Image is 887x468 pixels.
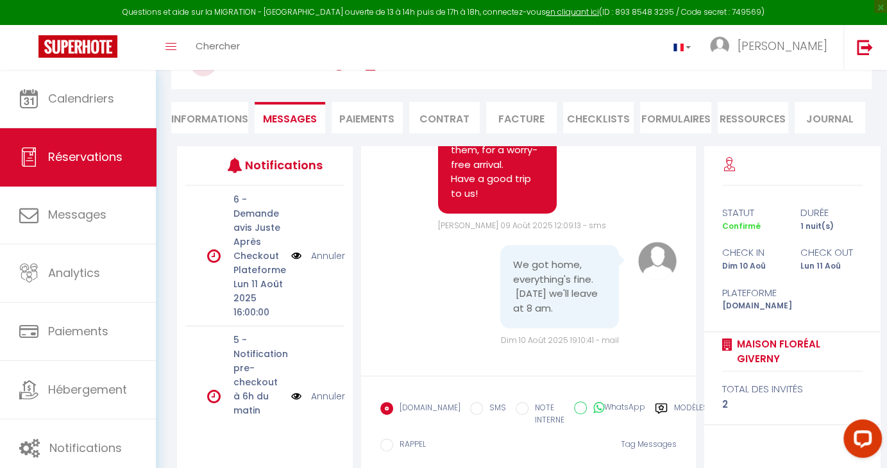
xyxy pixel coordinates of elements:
[438,220,606,231] span: [PERSON_NAME] 09 Août 2025 12:09:13 - sms
[38,35,117,58] img: Super Booking
[710,37,729,56] img: ...
[792,221,871,233] div: 1 nuit(s)
[713,245,792,260] div: check in
[332,102,402,133] li: Paiements
[718,102,788,133] li: Ressources
[48,265,100,281] span: Analytics
[722,221,761,231] span: Confirmé
[713,205,792,221] div: statut
[233,192,283,277] p: 6 - Demande avis Juste Après Checkout Plateforme
[792,245,871,260] div: check out
[291,389,301,403] img: NO IMAGE
[621,439,677,449] span: Tag Messages
[311,249,345,263] a: Annuler
[528,402,564,426] label: NOTE INTERNE
[722,397,863,412] div: 2
[795,102,865,133] li: Journal
[49,440,122,456] span: Notifications
[393,439,426,453] label: RAPPEL
[700,25,843,70] a: ... [PERSON_NAME]
[713,260,792,272] div: Dim 10 Aoû
[833,414,887,468] iframe: LiveChat chat widget
[638,242,677,280] img: avatar.png
[196,39,240,53] span: Chercher
[513,258,606,315] pre: We got home, everything's fine. [DATE] we'll leave at 8 am.
[171,102,248,133] li: Informations
[713,300,792,312] div: [DOMAIN_NAME]
[713,285,792,301] div: Plateforme
[674,402,708,428] label: Modèles
[393,402,460,416] label: [DOMAIN_NAME]
[245,151,311,180] h3: Notifications
[722,381,863,397] div: total des invités
[263,112,317,126] span: Messages
[640,102,711,133] li: FORMULAIRES
[409,102,480,133] li: Contrat
[233,277,283,319] p: Lun 11 Août 2025 16:00:00
[587,401,645,415] label: WhatsApp
[233,333,283,417] p: 5 - Notification pre-checkout à 6h du matin
[486,102,557,133] li: Facture
[311,389,345,403] a: Annuler
[501,335,619,346] span: Dim 10 Août 2025 19:10:41 - mail
[291,249,301,263] img: NO IMAGE
[857,39,873,55] img: logout
[732,337,863,367] a: Maison Floréal Giverny
[48,90,114,106] span: Calendriers
[792,205,871,221] div: durée
[48,323,108,339] span: Paiements
[792,260,871,272] div: Lun 11 Aoû
[483,402,506,416] label: SMS
[546,6,599,17] a: en cliquant ici
[186,25,249,70] a: Chercher
[738,38,827,54] span: [PERSON_NAME]
[563,102,634,133] li: CHECKLISTS
[48,381,127,397] span: Hébergement
[48,149,122,165] span: Réservations
[48,206,106,222] span: Messages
